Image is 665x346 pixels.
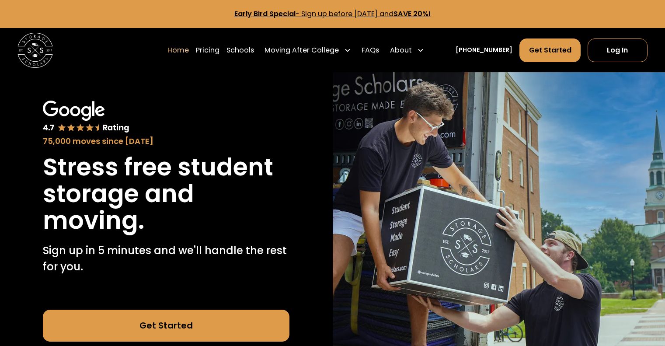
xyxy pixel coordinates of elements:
a: Get Started [519,38,580,62]
h1: Stress free student storage and moving. [43,154,289,234]
strong: Early Bird Special [234,9,296,19]
div: About [390,45,412,56]
a: Home [167,38,189,63]
a: Early Bird Special- Sign up before [DATE] andSAVE 20%! [234,9,431,19]
div: Moving After College [265,45,339,56]
a: Log In [588,38,648,62]
div: About [386,38,428,63]
p: Sign up in 5 minutes and we'll handle the rest for you. [43,243,289,275]
div: Moving After College [261,38,355,63]
a: FAQs [362,38,379,63]
a: Pricing [196,38,219,63]
div: 75,000 moves since [DATE] [43,135,289,147]
img: Google 4.7 star rating [43,101,129,134]
strong: SAVE 20%! [393,9,431,19]
a: Get Started [43,310,289,341]
a: [PHONE_NUMBER] [456,45,512,55]
img: Storage Scholars main logo [17,33,53,68]
a: Schools [226,38,254,63]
